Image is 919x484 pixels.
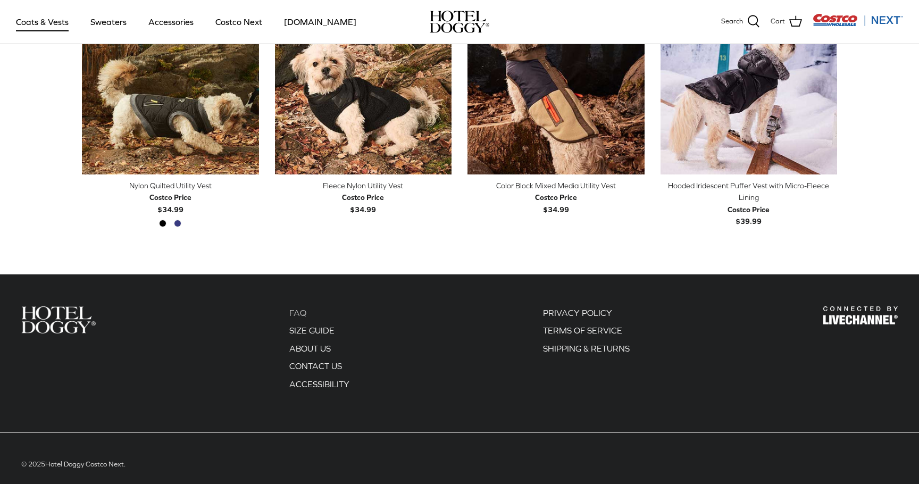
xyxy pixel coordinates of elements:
a: Sweaters [81,4,136,40]
span: Search [721,16,743,27]
a: ACCESSIBILITY [289,379,349,389]
img: Costco Next [813,13,903,27]
div: Costco Price [728,204,770,215]
div: Costco Price [149,191,191,203]
a: [DOMAIN_NAME] [274,4,366,40]
a: Hooded Iridescent Puffer Vest with Micro-Fleece Lining Costco Price$39.99 [661,180,838,228]
div: Secondary navigation [279,306,360,396]
a: SIZE GUIDE [289,326,335,335]
a: Visit Costco Next [813,20,903,28]
b: $39.99 [728,204,770,226]
a: PRIVACY POLICY [543,308,612,318]
a: Search [721,15,760,29]
div: Color Block Mixed Media Utility Vest [467,180,645,191]
a: Color Block Mixed Media Utility Vest Costco Price$34.99 [467,180,645,215]
div: Costco Price [342,191,384,203]
b: $34.99 [342,191,384,213]
span: © 2025 . [21,460,126,468]
div: Costco Price [535,191,577,203]
a: Accessories [139,4,203,40]
img: hoteldoggycom [430,11,489,33]
a: hoteldoggy.com hoteldoggycom [430,11,489,33]
a: ABOUT US [289,344,331,353]
div: Hooded Iridescent Puffer Vest with Micro-Fleece Lining [661,180,838,204]
div: Nylon Quilted Utility Vest [82,180,259,191]
div: Fleece Nylon Utility Vest [275,180,452,191]
a: FAQ [289,308,306,318]
a: SHIPPING & RETURNS [543,344,630,353]
a: Cart [771,15,802,29]
a: CONTACT US [289,361,342,371]
b: $34.99 [149,191,191,213]
a: Hotel Doggy Costco Next [45,460,124,468]
b: $34.99 [535,191,577,213]
a: Coats & Vests [6,4,78,40]
a: Costco Next [206,4,272,40]
div: Secondary navigation [532,306,640,396]
a: TERMS OF SERVICE [543,326,622,335]
img: Hotel Doggy Costco Next [21,306,96,333]
a: Fleece Nylon Utility Vest Costco Price$34.99 [275,180,452,215]
a: Nylon Quilted Utility Vest Costco Price$34.99 [82,180,259,215]
span: Cart [771,16,785,27]
img: Hotel Doggy Costco Next [823,306,898,325]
